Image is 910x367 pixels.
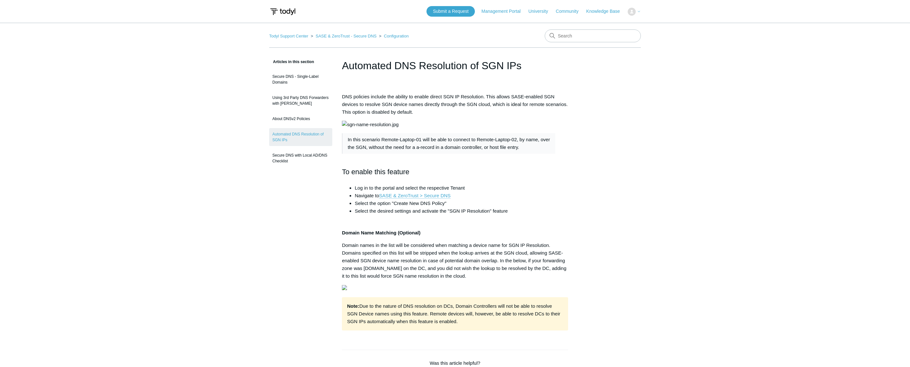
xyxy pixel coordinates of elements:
strong: Domain Name Matching (Optional) [342,230,420,235]
li: Navigate to [355,192,568,200]
input: Search [545,29,641,42]
a: Knowledge Base [586,8,626,15]
a: Using 3rd Party DNS Forwarders with [PERSON_NAME] [269,92,332,110]
li: Select the desired settings and activate the "SGN IP Resolution" feature [355,207,568,215]
a: Automated DNS Resolution of SGN IPs [269,128,332,146]
img: Todyl Support Center Help Center home page [269,6,296,18]
p: Domain names in the list will be considered when matching a device name for SGN IP Resolution. Do... [342,241,568,280]
a: Secure DNS - Single-Label Domains [269,70,332,88]
strong: Note: [347,303,359,309]
a: SASE & ZeroTrust > Secure DNS [379,193,451,199]
a: Todyl Support Center [269,34,308,38]
p: DNS policies include the ability to enable direct SGN IP Resolution. This allows SASE-enabled SGN... [342,93,568,116]
span: Was this article helpful? [430,360,480,366]
li: Select the option "Create New DNS Policy" [355,200,568,207]
a: About DNSv2 Policies [269,113,332,125]
div: Due to the nature of DNS resolution on DCs, Domain Controllers will not be able to resolve SGN De... [342,297,568,330]
li: SASE & ZeroTrust - Secure DNS [310,34,378,38]
li: Log in to the portal and select the respective Tenant [355,184,568,192]
img: sgn-name-resolution.jpg [342,121,399,128]
a: Community [556,8,585,15]
a: Secure DNS with Local AD/DNS Checklist [269,149,332,167]
h2: To enable this feature [342,166,568,177]
img: 16982449121939 [342,285,347,290]
a: Configuration [384,34,409,38]
blockquote: In this scenario Remote-Laptop-01 will be able to connect to Remote-Laptop-02, by name, over the ... [342,133,555,154]
li: Todyl Support Center [269,34,310,38]
li: Configuration [378,34,409,38]
a: Submit a Request [426,6,475,17]
a: University [528,8,554,15]
h1: Automated DNS Resolution of SGN IPs [342,58,568,73]
a: SASE & ZeroTrust - Secure DNS [316,34,376,38]
a: Management Portal [482,8,527,15]
span: Articles in this section [269,60,314,64]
